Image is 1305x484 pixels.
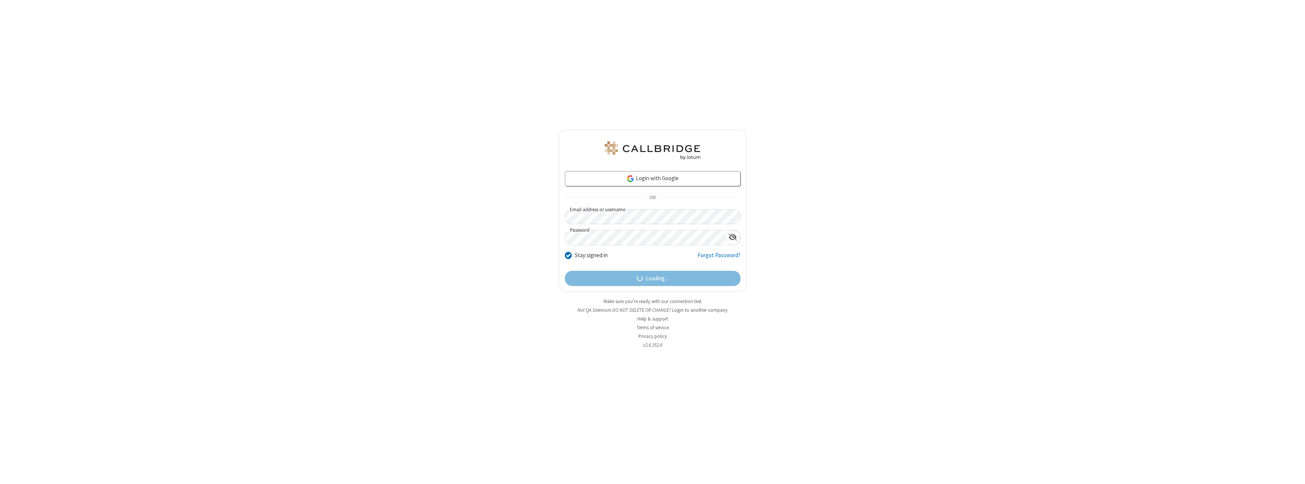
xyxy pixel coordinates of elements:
[637,316,668,322] a: Help & support
[604,298,701,305] a: Make sure you're ready with our connection test
[626,174,635,183] img: google-icon.png
[646,193,659,203] span: OR
[638,333,667,339] a: Privacy policy
[565,171,741,186] a: Login with Google
[698,251,741,266] a: Forgot Password?
[672,306,728,314] button: Login to another company
[646,274,668,283] span: Loading...
[725,230,740,244] div: Show password
[565,271,741,286] button: Loading...
[559,341,747,349] li: v2.6.352.6
[603,141,702,160] img: QA Selenium DO NOT DELETE OR CHANGE
[565,209,741,224] input: Email address or username
[637,324,669,331] a: Terms of service
[559,306,747,314] li: Not QA Selenium DO NOT DELETE OR CHANGE?
[575,251,608,260] label: Stay signed in
[565,230,725,245] input: Password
